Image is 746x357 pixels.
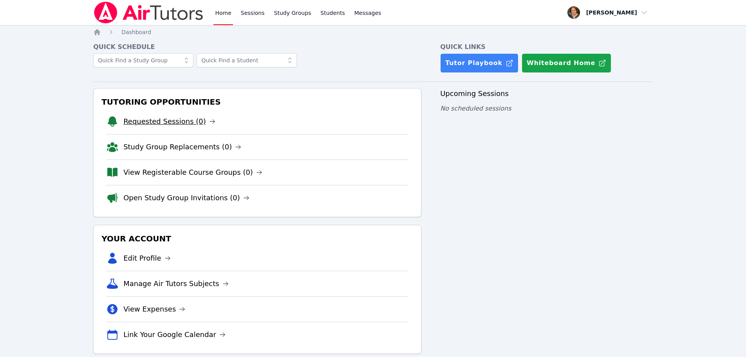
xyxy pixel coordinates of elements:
[93,53,193,67] input: Quick Find a Study Group
[93,28,653,36] nav: Breadcrumb
[123,253,171,264] a: Edit Profile
[440,53,518,73] a: Tutor Playbook
[197,53,297,67] input: Quick Find a Student
[440,105,511,112] span: No scheduled sessions
[123,304,185,315] a: View Expenses
[121,28,151,36] a: Dashboard
[121,29,151,35] span: Dashboard
[93,2,204,24] img: Air Tutors
[123,141,241,152] a: Study Group Replacements (0)
[123,192,249,203] a: Open Study Group Invitations (0)
[123,329,226,340] a: Link Your Google Calendar
[354,9,381,17] span: Messages
[440,88,653,99] h3: Upcoming Sessions
[100,95,415,109] h3: Tutoring Opportunities
[123,278,229,289] a: Manage Air Tutors Subjects
[123,116,215,127] a: Requested Sessions (0)
[440,42,653,52] h4: Quick Links
[123,167,262,178] a: View Registerable Course Groups (0)
[522,53,611,73] button: Whiteboard Home
[93,42,421,52] h4: Quick Schedule
[100,232,415,246] h3: Your Account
